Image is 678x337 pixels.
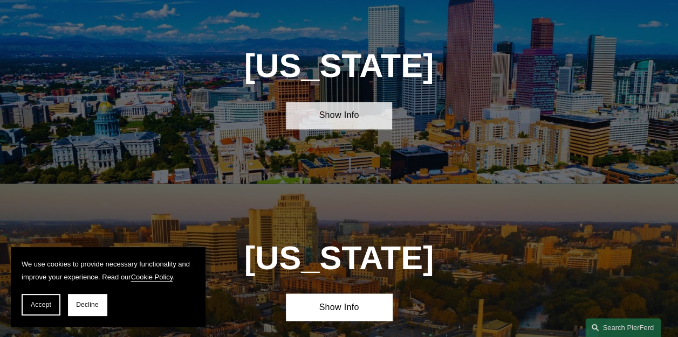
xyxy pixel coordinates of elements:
p: We use cookies to provide necessary functionality and improve your experience. Read our . [22,258,194,283]
button: Accept [22,294,60,315]
section: Cookie banner [11,247,205,326]
a: Show Info [286,102,392,129]
h1: [US_STATE] [206,238,471,276]
h1: [US_STATE] [206,47,471,85]
button: Decline [68,294,107,315]
a: Search this site [585,318,661,337]
a: Show Info [286,293,392,321]
span: Accept [31,301,51,308]
a: Cookie Policy [131,273,173,281]
span: Decline [76,301,99,308]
